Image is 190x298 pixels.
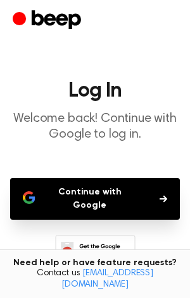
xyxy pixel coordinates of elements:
[10,81,180,101] h1: Log In
[13,8,84,33] a: Beep
[61,269,153,289] a: [EMAIL_ADDRESS][DOMAIN_NAME]
[8,268,182,290] span: Contact us
[10,111,180,143] p: Welcome back! Continue with Google to log in.
[10,178,180,220] button: Continue with Google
